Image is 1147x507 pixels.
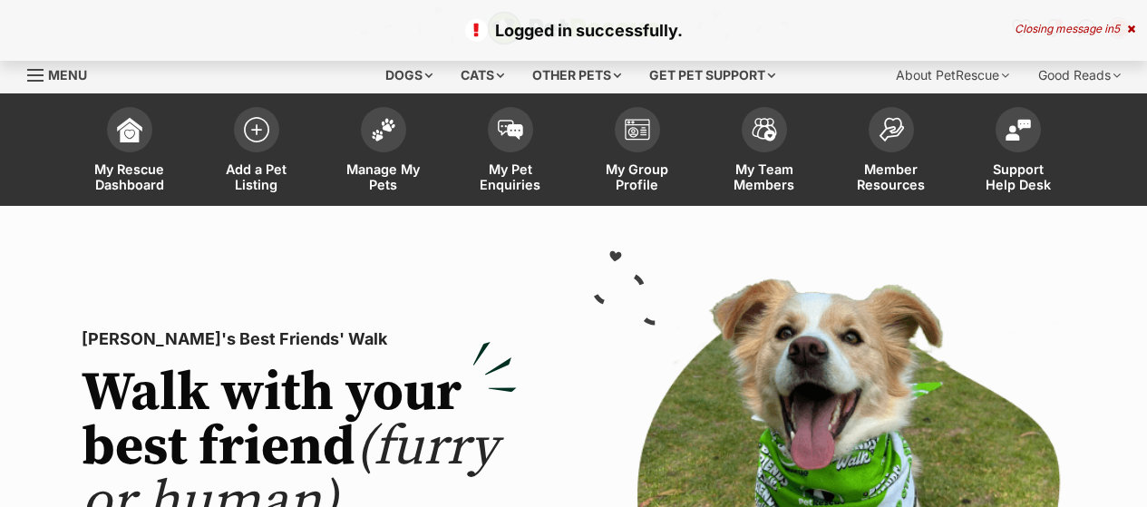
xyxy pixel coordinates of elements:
div: Good Reads [1025,57,1133,93]
span: Menu [48,67,87,83]
span: Member Resources [851,161,932,192]
img: dashboard-icon-eb2f2d2d3e046f16d808141f083e7271f6b2e854fb5c12c21221c1fb7104beca.svg [117,117,142,142]
a: Support Help Desk [955,98,1082,206]
span: My Rescue Dashboard [89,161,170,192]
div: Get pet support [637,57,788,93]
a: My Pet Enquiries [447,98,574,206]
span: My Pet Enquiries [470,161,551,192]
div: Other pets [520,57,634,93]
a: Menu [27,57,100,90]
div: About PetRescue [883,57,1022,93]
p: [PERSON_NAME]'s Best Friends' Walk [82,327,517,352]
img: member-resources-icon-8e73f808a243e03378d46382f2149f9095a855e16c252ad45f914b54edf8863c.svg [879,117,904,141]
img: help-desk-icon-fdf02630f3aa405de69fd3d07c3f3aa587a6932b1a1747fa1d2bba05be0121f9.svg [1006,119,1031,141]
div: Cats [448,57,517,93]
a: Manage My Pets [320,98,447,206]
a: My Group Profile [574,98,701,206]
img: add-pet-listing-icon-0afa8454b4691262ce3f59096e99ab1cd57d4a30225e0717b998d2c9b9846f56.svg [244,117,269,142]
span: My Group Profile [597,161,678,192]
img: group-profile-icon-3fa3cf56718a62981997c0bc7e787c4b2cf8bcc04b72c1350f741eb67cf2f40e.svg [625,119,650,141]
a: Add a Pet Listing [193,98,320,206]
span: Manage My Pets [343,161,424,192]
span: My Team Members [724,161,805,192]
a: My Team Members [701,98,828,206]
div: Dogs [373,57,445,93]
a: My Rescue Dashboard [66,98,193,206]
span: Support Help Desk [977,161,1059,192]
img: team-members-icon-5396bd8760b3fe7c0b43da4ab00e1e3bb1a5d9ba89233759b79545d2d3fc5d0d.svg [752,118,777,141]
a: Member Resources [828,98,955,206]
img: pet-enquiries-icon-7e3ad2cf08bfb03b45e93fb7055b45f3efa6380592205ae92323e6603595dc1f.svg [498,120,523,140]
img: manage-my-pets-icon-02211641906a0b7f246fdf0571729dbe1e7629f14944591b6c1af311fb30b64b.svg [371,118,396,141]
span: Add a Pet Listing [216,161,297,192]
